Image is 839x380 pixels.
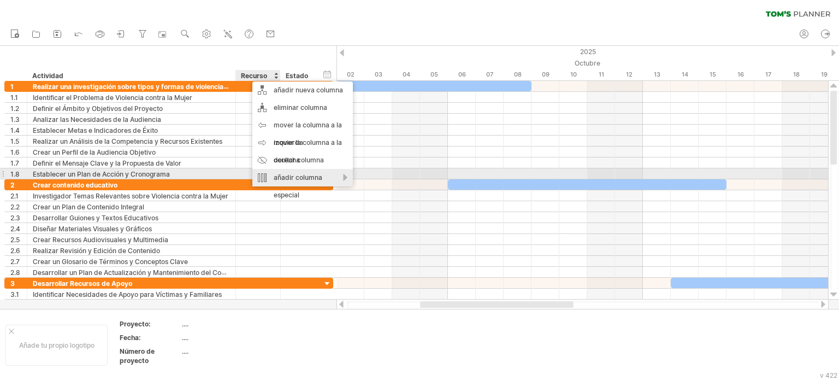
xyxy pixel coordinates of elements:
[33,93,192,102] font: Identificar el Problema de Violencia contra la Mujer
[274,121,342,147] font: mover la columna a la izquierda
[448,69,476,80] div: Lunes, 6 de octubre de 2025
[10,225,20,233] font: 2.4
[347,71,354,78] font: 02
[782,69,810,80] div: Sábado, 18 de octubre de 2025
[682,71,688,78] font: 14
[33,82,292,91] font: Realizar una investigación sobre tipos y formas de violencia, así como sus daños.
[33,159,181,167] font: Definir el Mensaje Clave y la Propuesta de Valor
[241,72,267,80] font: Recurso
[514,71,522,78] font: 08
[33,225,152,233] font: Diseñar Materiales Visuales y Gráficos
[33,148,156,156] font: Crear un Perfil de la Audiencia Objetivo
[375,71,382,78] font: 03
[10,137,19,145] font: 1.5
[570,71,577,78] font: 10
[33,258,188,266] font: Crear un Glosario de Términos y Conceptos Clave
[182,320,188,328] font: ....
[643,69,671,80] div: Lunes, 13 de octubre de 2025
[33,104,163,113] font: Definir el Ámbito y Objetivos del Proyecto
[33,290,222,299] font: Identificar Necesidades de Apoyo para Víctimas y Familiares
[274,86,343,94] font: añadir nueva columna
[10,203,20,211] font: 2.2
[820,371,837,379] font: v 422
[726,69,754,80] div: Jueves, 16 de octubre de 2025
[33,181,117,189] font: Crear contenido educativo
[10,159,19,167] font: 1.7
[33,126,158,135] font: Establecer Metas e Indicadores de Éxito
[626,71,633,78] font: 12
[504,69,531,80] div: Miércoles, 8 de octubre de 2025
[587,69,615,80] div: Sábado, 11 de octubre de 2025
[182,334,188,342] font: ....
[10,126,20,135] font: 1.4
[33,214,158,222] font: Desarrollar Guiones y Textos Educativos
[10,290,19,299] font: 3.1
[654,71,660,78] font: 13
[10,279,15,288] font: 3
[33,236,168,244] font: Crear Recursos Audiovisuales y Multimedia
[33,137,222,145] font: Realizar un Análisis de la Competencia y Recursos Existentes
[575,59,600,67] font: Octubre
[33,247,160,255] font: Realizar Revisión y Edición de Contenido
[430,71,438,78] font: 05
[765,71,771,78] font: 17
[10,93,18,102] font: 1.1
[33,192,228,200] font: Investigador Temas Relevantes sobre Violencia contra la Mujer
[182,347,188,355] font: ....
[737,71,744,78] font: 16
[671,69,699,80] div: Martes, 14 de octubre de 2025
[615,69,643,80] div: Domingo, 12 de octubre de 2025
[10,148,20,156] font: 1.6
[542,71,550,78] font: 09
[10,247,20,255] font: 2.6
[364,69,392,80] div: Viernes, 3 de octubre de 2025
[10,104,19,113] font: 1.2
[10,181,15,189] font: 2
[793,71,800,78] font: 18
[10,268,20,277] font: 2.8
[274,103,327,112] font: eliminar columna
[710,71,716,78] font: 15
[821,71,828,78] font: 19
[458,71,466,78] font: 06
[274,156,324,164] font: ocultar columna
[403,71,410,78] font: 04
[336,69,364,80] div: Jueves, 2 de octubre de 2025
[699,69,726,80] div: Miércoles, 15 de octubre de 2025
[33,268,245,277] font: Desarrollar un Plan de Actualización y Mantenimiento del Contenido
[33,115,161,124] font: Analizar las Necesidades de la Audiencia
[33,170,170,178] font: Establecer un Plan de Acción y Cronograma
[120,347,155,365] font: Número de proyecto
[754,69,782,80] div: Viernes, 17 de octubre de 2025
[274,138,342,164] font: mover la columna a la derecha
[274,173,322,199] font: añadir columna especial
[10,258,20,266] font: 2.7
[33,279,132,288] font: Desarrollar Recursos de Apoyo
[19,341,94,349] font: Añade tu propio logotipo
[599,71,604,78] font: 11
[10,192,19,200] font: 2.1
[580,48,596,56] font: 2025
[476,69,504,80] div: Martes, 7 de octubre de 2025
[120,320,151,328] font: Proyecto:
[810,69,838,80] div: Domingo, 19 de octubre de 2025
[420,69,448,80] div: Domingo, 5 de octubre de 2025
[486,71,493,78] font: 07
[531,69,559,80] div: Jueves, 9 de octubre de 2025
[286,72,308,80] font: Estado
[32,72,63,80] font: Actividad
[10,214,20,222] font: 2.3
[392,69,420,80] div: Sábado, 4 de octubre de 2025
[10,83,14,91] font: 1
[33,203,144,211] font: Crear un Plan de Contenido Integral
[10,236,20,244] font: 2.5
[10,170,20,178] font: 1.8
[10,115,20,124] font: 1.3
[559,69,587,80] div: Viernes, 10 de octubre de 2025
[120,334,141,342] font: Fecha:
